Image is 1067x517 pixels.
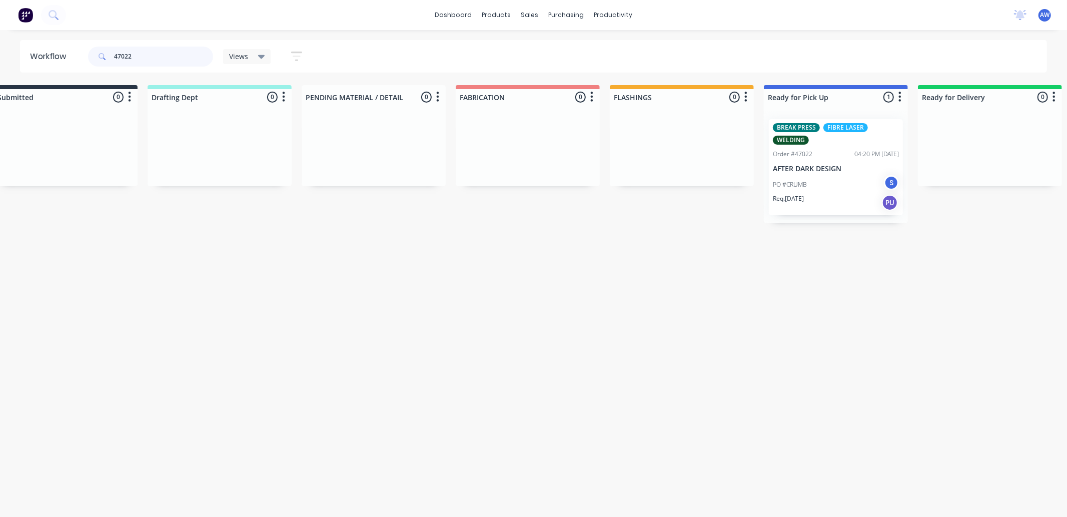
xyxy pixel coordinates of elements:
[589,8,637,23] div: productivity
[773,150,812,159] div: Order #47022
[773,123,820,132] div: BREAK PRESS
[30,51,71,63] div: Workflow
[773,194,804,203] p: Req. [DATE]
[18,8,33,23] img: Factory
[823,123,868,132] div: FIBRE LASER
[882,195,898,211] div: PU
[543,8,589,23] div: purchasing
[430,8,477,23] a: dashboard
[773,165,899,173] p: AFTER DARK DESIGN
[516,8,543,23] div: sales
[769,119,903,215] div: BREAK PRESSFIBRE LASERWELDINGOrder #4702204:20 PM [DATE]AFTER DARK DESIGNPO #CRUMBSReq.[DATE]PU
[114,47,213,67] input: Search for orders...
[884,175,899,190] div: S
[773,180,807,189] p: PO #CRUMB
[854,150,899,159] div: 04:20 PM [DATE]
[773,136,809,145] div: WELDING
[477,8,516,23] div: products
[229,51,248,62] span: Views
[1040,11,1049,20] span: AW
